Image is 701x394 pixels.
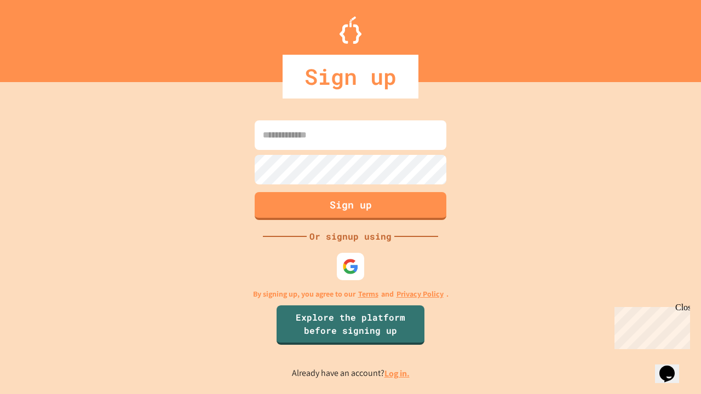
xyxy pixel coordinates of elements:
[358,288,378,300] a: Terms
[255,192,446,220] button: Sign up
[340,16,361,44] img: Logo.svg
[277,305,424,345] a: Explore the platform before signing up
[397,288,444,300] a: Privacy Policy
[283,55,418,99] div: Sign up
[292,367,410,380] p: Already have an account?
[4,4,76,69] div: Chat with us now!Close
[655,350,690,383] iframe: chat widget
[307,230,394,243] div: Or signup using
[610,303,690,349] iframe: chat widget
[253,288,449,300] p: By signing up, you agree to our and .
[384,368,410,379] a: Log in.
[342,258,359,275] img: google-icon.svg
